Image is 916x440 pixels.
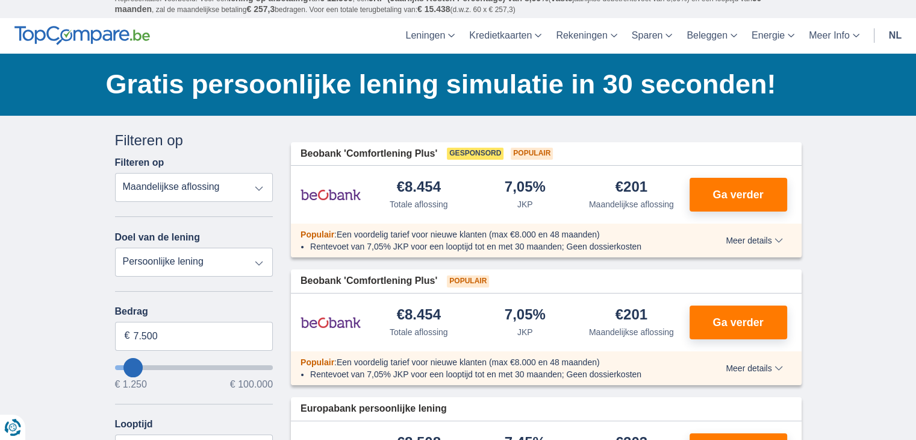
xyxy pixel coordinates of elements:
span: Populair [511,148,553,160]
button: Ga verder [690,306,787,339]
span: Beobank 'Comfortlening Plus' [301,274,437,288]
div: JKP [517,198,533,210]
button: Ga verder [690,178,787,212]
div: : [291,228,691,240]
a: Beleggen [679,18,744,54]
span: Populair [447,275,489,288]
span: Meer details [726,236,782,245]
li: Rentevoet van 7,05% JKP voor een looptijd tot en met 30 maanden; Geen dossierkosten [310,240,682,253]
div: Totale aflossing [390,326,448,338]
a: Rekeningen [549,18,624,54]
div: Maandelijkse aflossing [589,198,674,210]
button: Meer details [717,363,791,373]
a: nl [882,18,909,54]
span: Meer details [726,364,782,372]
div: Totale aflossing [390,198,448,210]
div: €8.454 [397,180,441,196]
div: €8.454 [397,307,441,324]
div: Maandelijkse aflossing [589,326,674,338]
label: Bedrag [115,306,273,317]
span: € 257,3 [246,4,275,14]
span: Een voordelig tarief voor nieuwe klanten (max €8.000 en 48 maanden) [337,357,600,367]
span: Europabank persoonlijke lening [301,402,447,416]
label: Looptijd [115,419,153,430]
img: product.pl.alt Beobank [301,180,361,210]
span: Populair [301,230,334,239]
div: €201 [615,307,647,324]
div: Filteren op [115,130,273,151]
span: Een voordelig tarief voor nieuwe klanten (max €8.000 en 48 maanden) [337,230,600,239]
div: : [291,356,691,368]
span: € 1.250 [115,380,147,389]
span: Gesponsord [447,148,503,160]
div: 7,05% [505,307,546,324]
label: Filteren op [115,157,164,168]
div: JKP [517,326,533,338]
li: Rentevoet van 7,05% JKP voor een looptijd tot en met 30 maanden; Geen dossierkosten [310,368,682,380]
span: Ga verder [712,317,763,328]
span: € [125,329,130,343]
span: € 15.438 [417,4,450,14]
a: Kredietkaarten [462,18,549,54]
span: Beobank 'Comfortlening Plus' [301,147,437,161]
a: Sparen [625,18,680,54]
label: Doel van de lening [115,232,200,243]
img: TopCompare [14,26,150,45]
div: €201 [615,180,647,196]
input: wantToBorrow [115,365,273,370]
button: Meer details [717,236,791,245]
span: Ga verder [712,189,763,200]
div: 7,05% [505,180,546,196]
a: Energie [744,18,802,54]
span: € 100.000 [230,380,273,389]
span: Populair [301,357,334,367]
h1: Gratis persoonlijke lening simulatie in 30 seconden! [106,66,802,103]
a: Leningen [398,18,462,54]
img: product.pl.alt Beobank [301,307,361,338]
a: Meer Info [802,18,867,54]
